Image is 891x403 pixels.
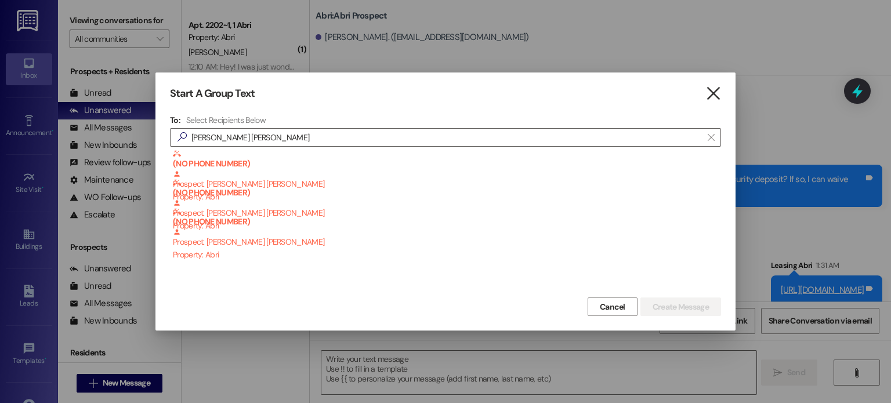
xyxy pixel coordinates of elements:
b: (NO PHONE NUMBER) [173,150,721,169]
div: Prospect: [PERSON_NAME] [PERSON_NAME] [173,208,721,261]
b: (NO PHONE NUMBER) [173,208,721,227]
i:  [708,133,714,142]
span: Cancel [600,301,625,313]
div: Property: Abri [173,249,721,261]
input: Search for any contact or apartment [191,129,702,146]
h3: Start A Group Text [170,87,255,100]
div: Prospect: [PERSON_NAME] [PERSON_NAME] [173,179,721,232]
button: Create Message [640,297,721,316]
div: (NO PHONE NUMBER) Prospect: [PERSON_NAME] [PERSON_NAME]Property: Abri [170,208,721,237]
i:  [705,88,721,100]
button: Clear text [702,129,720,146]
b: (NO PHONE NUMBER) [173,179,721,198]
span: Create Message [653,301,709,313]
h3: To: [170,115,180,125]
div: (NO PHONE NUMBER) Prospect: [PERSON_NAME] [PERSON_NAME]Property: Abri [170,179,721,208]
div: (NO PHONE NUMBER) Prospect: [PERSON_NAME] [PERSON_NAME]Property: Abri [170,150,721,179]
div: Prospect: [PERSON_NAME] [PERSON_NAME] [173,150,721,203]
button: Cancel [588,297,638,316]
i:  [173,131,191,143]
h4: Select Recipients Below [186,115,266,125]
